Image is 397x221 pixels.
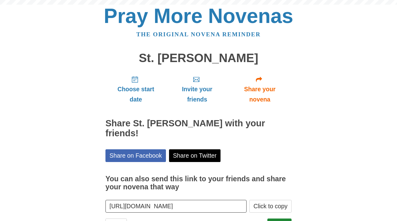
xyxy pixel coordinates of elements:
[104,4,293,27] a: Pray More Novenas
[136,31,261,38] a: The original novena reminder
[166,71,228,108] a: Invite your friends
[234,84,285,105] span: Share your novena
[249,200,292,213] button: Click to copy
[105,52,292,65] h1: St. [PERSON_NAME]
[105,119,292,138] h2: Share St. [PERSON_NAME] with your friends!
[172,84,222,105] span: Invite your friends
[112,84,160,105] span: Choose start date
[105,149,166,162] a: Share on Facebook
[169,149,221,162] a: Share on Twitter
[105,71,166,108] a: Choose start date
[105,175,292,191] h3: You can also send this link to your friends and share your novena that way
[228,71,292,108] a: Share your novena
